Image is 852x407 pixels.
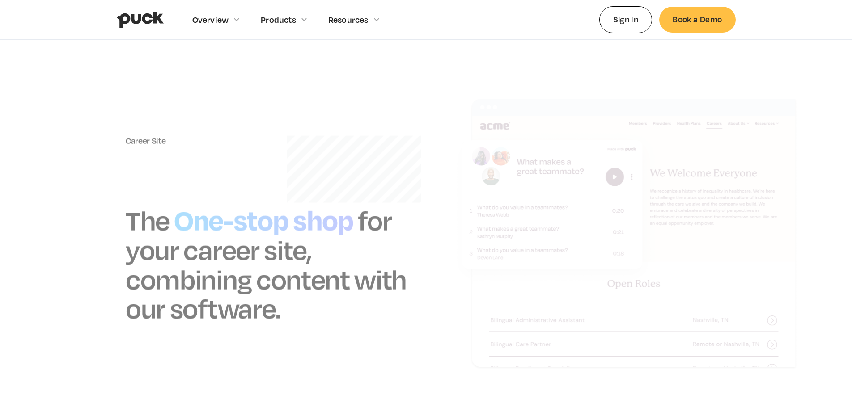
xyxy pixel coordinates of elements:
a: Sign In [599,6,653,33]
div: Overview [192,15,229,25]
div: Career Site [126,136,408,146]
a: Book a Demo [659,7,735,32]
h1: One-stop shop [170,200,358,238]
div: Products [261,15,296,25]
h1: for your career site, combining content with our software. [126,203,407,325]
h1: The [126,203,170,237]
div: Resources [328,15,369,25]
